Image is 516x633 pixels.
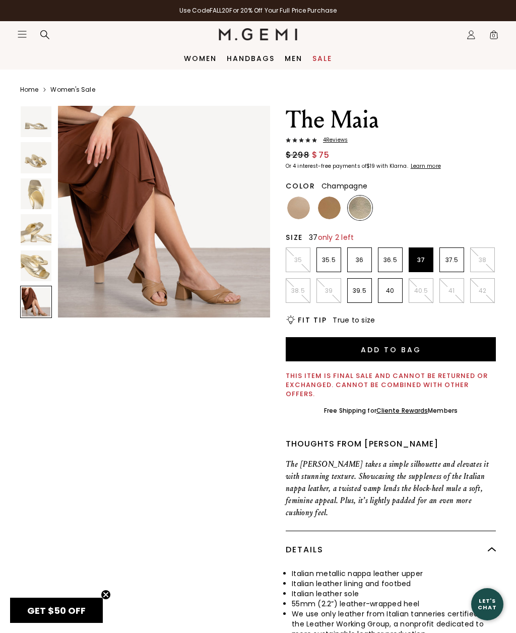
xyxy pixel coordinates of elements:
p: 35.5 [317,256,341,264]
a: Women [184,54,217,62]
p: 40.5 [409,287,433,295]
button: Close teaser [101,590,111,600]
img: The Maia [58,106,270,318]
button: Open site menu [17,29,27,39]
p: 35 [286,256,310,264]
klarna-placement-style-body: with Klarna [376,162,409,170]
span: 4 Review s [317,137,348,143]
a: Cliente Rewards [376,406,428,415]
span: GET $50 OFF [27,604,86,617]
img: The Maia [21,214,51,245]
a: Women's Sale [50,86,95,94]
klarna-placement-style-amount: $19 [366,162,375,170]
h2: Color [286,182,315,190]
p: 36 [348,256,371,264]
span: 0 [489,32,499,42]
span: $75 [312,149,330,161]
button: Add to Bag [286,337,496,361]
img: Beige [287,197,310,219]
span: True to size [333,315,375,325]
p: 40 [378,287,402,295]
li: 55mm (2.2”) leather-wrapped heel [292,599,496,609]
div: Let's Chat [471,598,503,610]
p: 37 [409,256,433,264]
klarna-placement-style-body: Or 4 interest-free payments of [286,162,366,170]
p: 39.5 [348,287,371,295]
p: 41 [440,287,464,295]
h1: The Maia [286,106,496,134]
p: 37.5 [440,256,464,264]
img: The Maia [21,142,51,173]
a: Handbags [227,54,275,62]
a: 4Reviews [286,137,496,145]
img: The Maia [21,106,51,137]
p: 38.5 [286,287,310,295]
img: Light Tan [318,197,341,219]
p: 36.5 [378,256,402,264]
span: 37 [309,232,354,242]
span: $298 [286,149,309,161]
img: The Maia [21,250,51,281]
a: Learn more [410,163,441,169]
h2: Size [286,233,303,241]
h2: Fit Tip [298,316,327,324]
img: Champagne [349,197,371,219]
li: Italian metallic nappa leather upper [292,568,496,579]
img: The Maia [21,178,51,209]
li: Italian leather lining and footbed [292,579,496,589]
div: Free Shipping for Members [324,407,458,415]
p: The [PERSON_NAME] takes a simple silhouette and elevates it with stunning texture. Showcasing the... [286,458,496,519]
li: Italian leather sole [292,589,496,599]
a: Sale [312,54,332,62]
klarna-placement-style-cta: Learn more [411,162,441,170]
div: Thoughts from [PERSON_NAME] [286,438,496,450]
span: Champagne [321,181,367,191]
img: M.Gemi [219,28,298,40]
div: GET $50 OFFClose teaser [10,598,103,623]
strong: FALL20 [210,6,230,15]
p: 42 [471,287,494,295]
p: 39 [317,287,341,295]
div: Details [286,531,496,568]
a: Home [20,86,38,94]
div: This item is final sale and cannot be returned or exchanged. Cannot be combined with other offers. [286,371,496,399]
span: only 2 left [318,232,354,242]
a: Men [285,54,302,62]
p: 38 [471,256,494,264]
